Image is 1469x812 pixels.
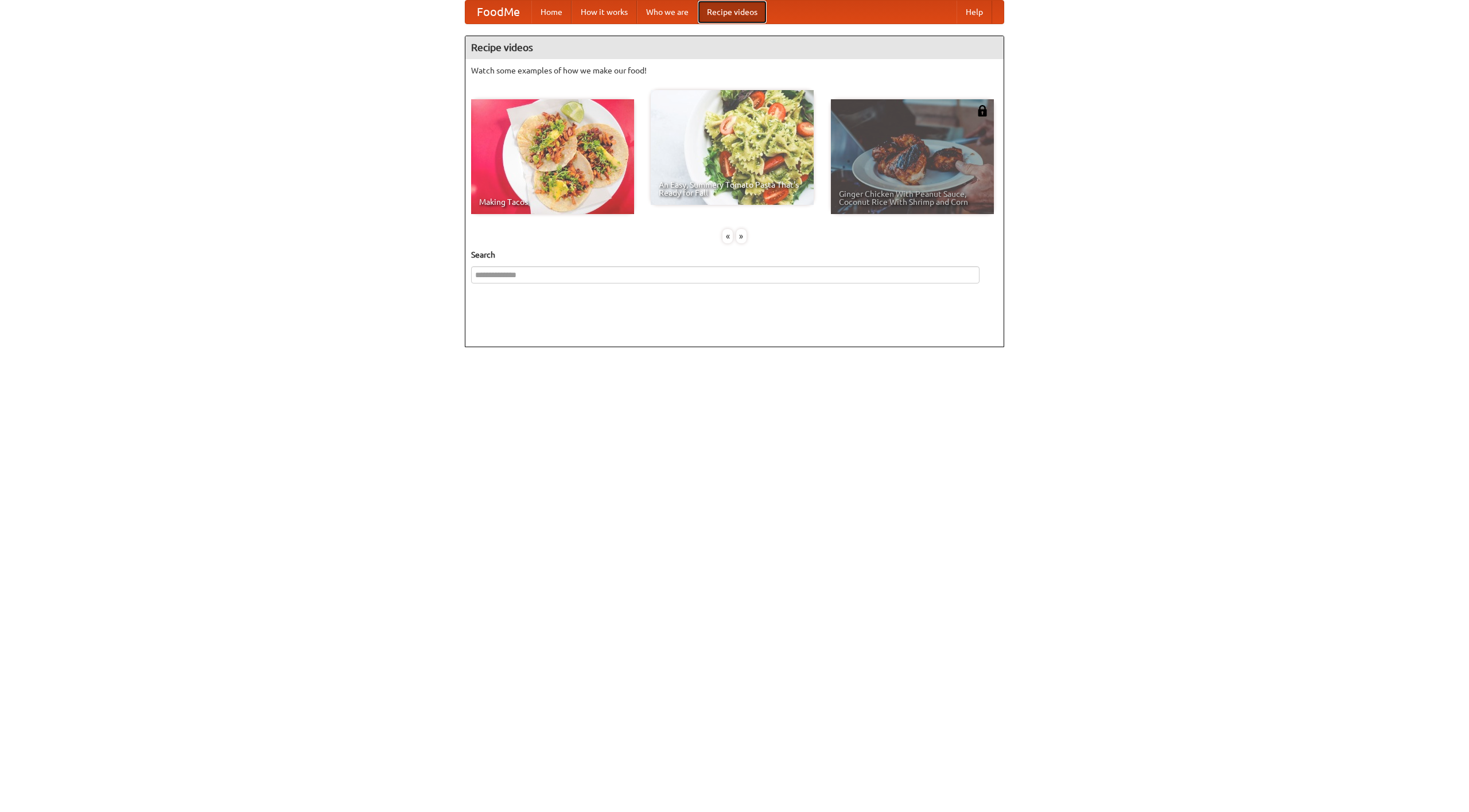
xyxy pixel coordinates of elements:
a: FoodMe [465,1,531,24]
a: How it works [572,1,637,24]
a: Making Tacos [471,99,634,214]
h5: Search [471,249,998,261]
span: Making Tacos [479,198,626,206]
div: » [736,229,747,243]
a: Recipe videos [698,1,767,24]
a: Home [531,1,572,24]
a: Help [957,1,992,24]
div: « [722,229,733,243]
h4: Recipe videos [465,36,1004,59]
a: An Easy, Summery Tomato Pasta That's Ready for Fall [651,90,814,205]
a: Who we are [637,1,698,24]
span: An Easy, Summery Tomato Pasta That's Ready for Fall [659,181,806,197]
img: 483408.png [977,105,988,116]
p: Watch some examples of how we make our food! [471,65,998,76]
